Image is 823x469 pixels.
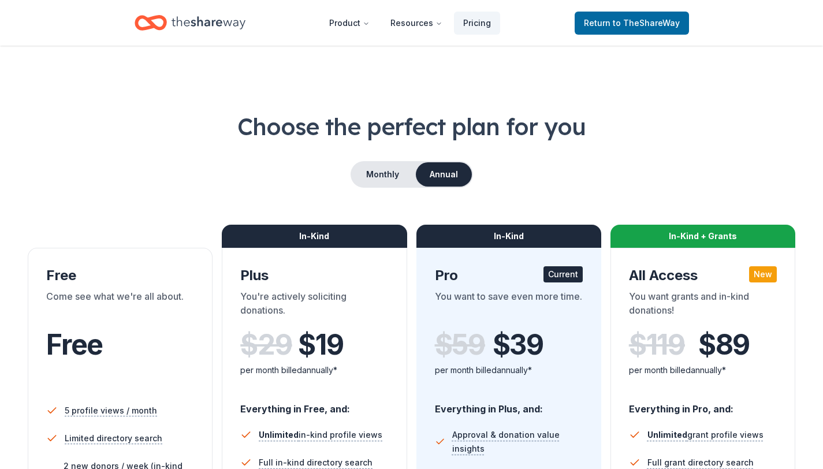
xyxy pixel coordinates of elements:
div: New [749,266,777,282]
div: All Access [629,266,777,285]
span: Limited directory search [65,431,162,445]
span: to TheShareWay [613,18,680,28]
button: Resources [381,12,452,35]
div: Everything in Free, and: [240,392,388,416]
span: Unlimited [259,430,299,440]
span: $ 19 [298,329,343,361]
div: per month billed annually* [629,363,777,377]
div: In-Kind + Grants [610,225,795,248]
div: You want grants and in-kind donations! [629,289,777,322]
a: Home [135,9,245,36]
button: Annual [416,162,472,187]
h1: Choose the perfect plan for you [28,110,795,143]
button: Monthly [352,162,414,187]
div: You want to save even more time. [435,289,583,322]
div: Free [46,266,194,285]
div: In-Kind [416,225,601,248]
a: Returnto TheShareWay [575,12,689,35]
div: per month billed annually* [435,363,583,377]
span: $ 39 [493,329,543,361]
span: Free [46,327,103,362]
span: Return [584,16,680,30]
span: $ 89 [698,329,750,361]
div: Current [543,266,583,282]
span: Unlimited [647,430,687,440]
div: Everything in Plus, and: [435,392,583,416]
div: Pro [435,266,583,285]
button: Product [320,12,379,35]
div: You're actively soliciting donations. [240,289,388,322]
a: Pricing [454,12,500,35]
span: in-kind profile views [259,430,382,440]
div: In-Kind [222,225,407,248]
span: 5 profile views / month [65,404,157,418]
nav: Main [320,9,500,36]
div: per month billed annually* [240,363,388,377]
span: Approval & donation value insights [452,428,583,456]
span: grant profile views [647,430,764,440]
div: Come see what we're all about. [46,289,194,322]
div: Everything in Pro, and: [629,392,777,416]
div: Plus [240,266,388,285]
